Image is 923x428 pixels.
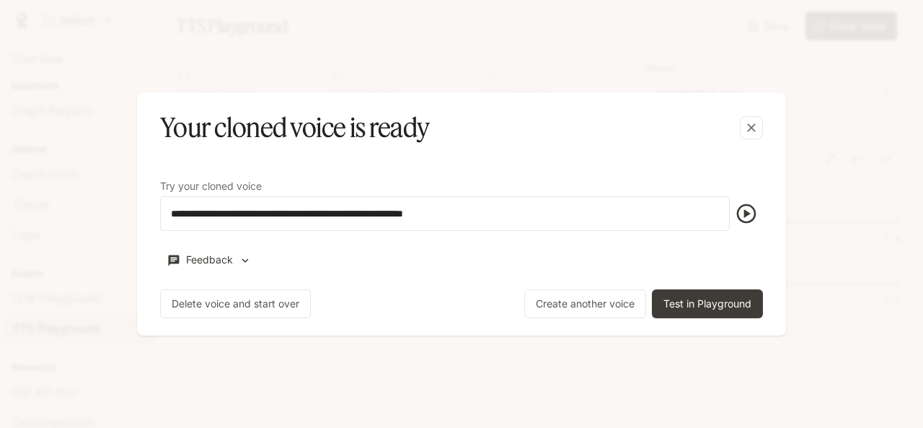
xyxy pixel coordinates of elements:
[652,289,763,318] button: Test in Playground
[524,289,646,318] button: Create another voice
[160,181,262,191] p: Try your cloned voice
[160,110,429,146] h5: Your cloned voice is ready
[160,248,258,272] button: Feedback
[160,289,311,318] button: Delete voice and start over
